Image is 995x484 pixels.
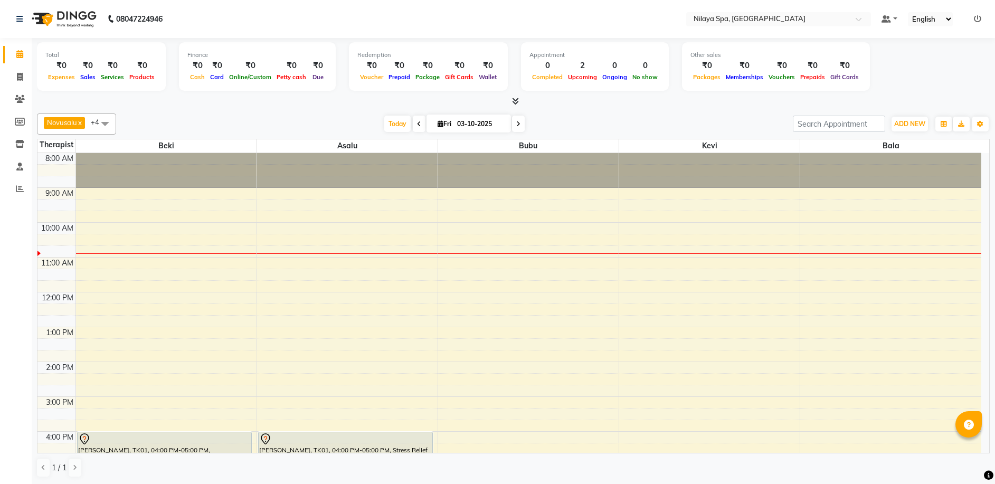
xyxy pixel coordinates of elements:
[630,60,660,72] div: 0
[529,73,565,81] span: Completed
[357,51,499,60] div: Redemption
[454,116,507,132] input: 2025-10-03
[442,60,476,72] div: ₹0
[723,60,766,72] div: ₹0
[207,60,226,72] div: ₹0
[77,118,82,127] a: x
[310,73,326,81] span: Due
[798,73,828,81] span: Prepaids
[45,73,78,81] span: Expenses
[98,60,127,72] div: ₹0
[52,462,67,473] span: 1 / 1
[413,73,442,81] span: Package
[44,362,75,373] div: 2:00 PM
[44,432,75,443] div: 4:00 PM
[187,73,207,81] span: Cash
[44,397,75,408] div: 3:00 PM
[386,73,413,81] span: Prepaid
[127,60,157,72] div: ₹0
[600,73,630,81] span: Ongoing
[630,73,660,81] span: No show
[798,60,828,72] div: ₹0
[226,73,274,81] span: Online/Custom
[619,139,800,153] span: Kevi
[951,442,984,473] iframe: chat widget
[44,327,75,338] div: 1:00 PM
[78,432,252,466] div: [PERSON_NAME], TK01, 04:00 PM-05:00 PM, [PERSON_NAME] 60 Min([DEMOGRAPHIC_DATA])
[76,139,257,153] span: Beki
[690,51,861,60] div: Other sales
[39,223,75,234] div: 10:00 AM
[127,73,157,81] span: Products
[37,139,75,150] div: Therapist
[413,60,442,72] div: ₹0
[226,60,274,72] div: ₹0
[476,60,499,72] div: ₹0
[43,153,75,164] div: 8:00 AM
[386,60,413,72] div: ₹0
[91,118,107,126] span: +4
[565,73,600,81] span: Upcoming
[892,117,928,131] button: ADD NEW
[187,60,207,72] div: ₹0
[438,139,619,153] span: Bubu
[309,60,327,72] div: ₹0
[78,73,98,81] span: Sales
[43,188,75,199] div: 9:00 AM
[529,60,565,72] div: 0
[442,73,476,81] span: Gift Cards
[600,60,630,72] div: 0
[98,73,127,81] span: Services
[828,73,861,81] span: Gift Cards
[793,116,885,132] input: Search Appointment
[27,4,99,34] img: logo
[257,139,438,153] span: Asalu
[207,73,226,81] span: Card
[78,60,98,72] div: ₹0
[259,432,433,466] div: [PERSON_NAME], TK01, 04:00 PM-05:00 PM, Stress Relief Therapy 60 Min([DEMOGRAPHIC_DATA])
[476,73,499,81] span: Wallet
[47,118,77,127] span: Novusalu
[357,73,386,81] span: Voucher
[766,60,798,72] div: ₹0
[565,60,600,72] div: 2
[435,120,454,128] span: Fri
[274,73,309,81] span: Petty cash
[800,139,981,153] span: Bala
[828,60,861,72] div: ₹0
[39,258,75,269] div: 11:00 AM
[40,292,75,303] div: 12:00 PM
[766,73,798,81] span: Vouchers
[529,51,660,60] div: Appointment
[690,73,723,81] span: Packages
[384,116,411,132] span: Today
[690,60,723,72] div: ₹0
[894,120,925,128] span: ADD NEW
[357,60,386,72] div: ₹0
[723,73,766,81] span: Memberships
[187,51,327,60] div: Finance
[274,60,309,72] div: ₹0
[45,51,157,60] div: Total
[45,60,78,72] div: ₹0
[116,4,163,34] b: 08047224946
